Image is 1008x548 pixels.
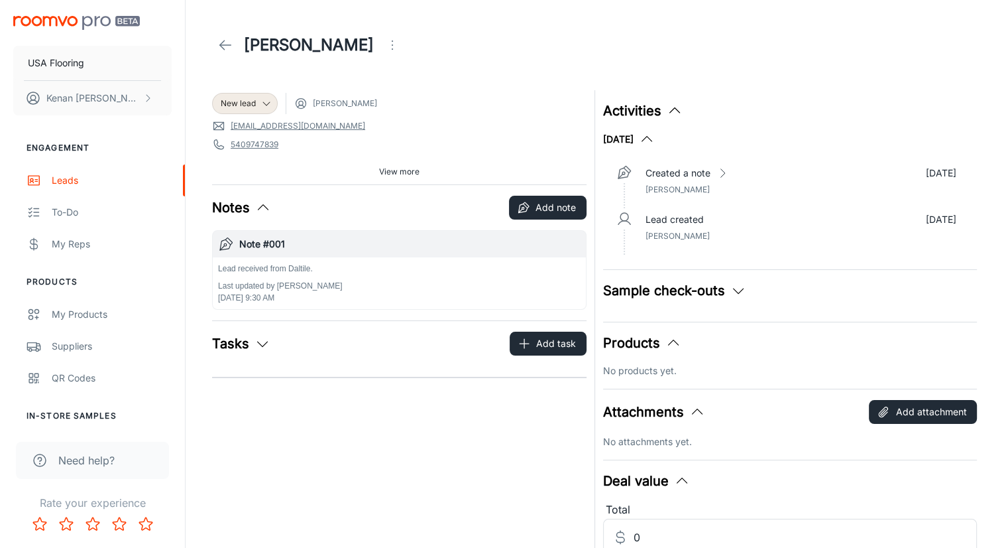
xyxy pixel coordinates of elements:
[80,511,106,537] button: Rate 3 star
[603,471,690,491] button: Deal value
[218,280,342,292] p: Last updated by [PERSON_NAME]
[46,91,140,105] p: Kenan [PERSON_NAME]
[13,16,140,30] img: Roomvo PRO Beta
[603,402,705,422] button: Attachments
[231,120,365,132] a: [EMAIL_ADDRESS][DOMAIN_NAME]
[645,231,710,241] span: [PERSON_NAME]
[11,495,174,511] p: Rate your experience
[52,371,172,385] div: QR Codes
[379,166,420,178] span: View more
[212,93,278,114] div: New lead
[603,131,655,147] button: [DATE]
[218,263,342,275] p: Lead received from Daltile.
[509,196,587,220] button: Add note
[603,281,746,301] button: Sample check-outs
[645,212,704,227] p: Lead created
[925,212,956,227] p: [DATE]
[374,162,425,182] button: View more
[925,166,956,180] p: [DATE]
[510,332,587,356] button: Add task
[379,32,406,58] button: Open menu
[313,98,377,109] span: [PERSON_NAME]
[869,400,977,424] button: Add attachment
[52,237,172,251] div: My Reps
[218,292,342,304] p: [DATE] 9:30 AM
[645,184,710,194] span: [PERSON_NAME]
[603,502,978,519] div: Total
[212,198,271,218] button: Notes
[133,511,159,537] button: Rate 5 star
[603,333,681,353] button: Products
[213,231,586,309] button: Note #001Lead received from Daltile.Last updated by [PERSON_NAME][DATE] 9:30 AM
[231,139,278,151] a: 5409747839
[27,511,53,537] button: Rate 1 star
[221,98,256,109] span: New lead
[645,166,710,180] p: Created a note
[58,452,115,468] span: Need help?
[52,205,172,220] div: To-do
[106,511,133,537] button: Rate 4 star
[603,364,978,378] p: No products yet.
[244,33,374,57] h1: [PERSON_NAME]
[603,435,978,449] p: No attachments yet.
[212,334,270,354] button: Tasks
[239,237,581,251] h6: Note #001
[13,81,172,115] button: Kenan [PERSON_NAME]
[603,101,683,121] button: Activities
[13,46,172,80] button: USA Flooring
[52,173,172,188] div: Leads
[28,56,84,70] p: USA Flooring
[53,511,80,537] button: Rate 2 star
[52,339,172,354] div: Suppliers
[52,307,172,322] div: My Products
